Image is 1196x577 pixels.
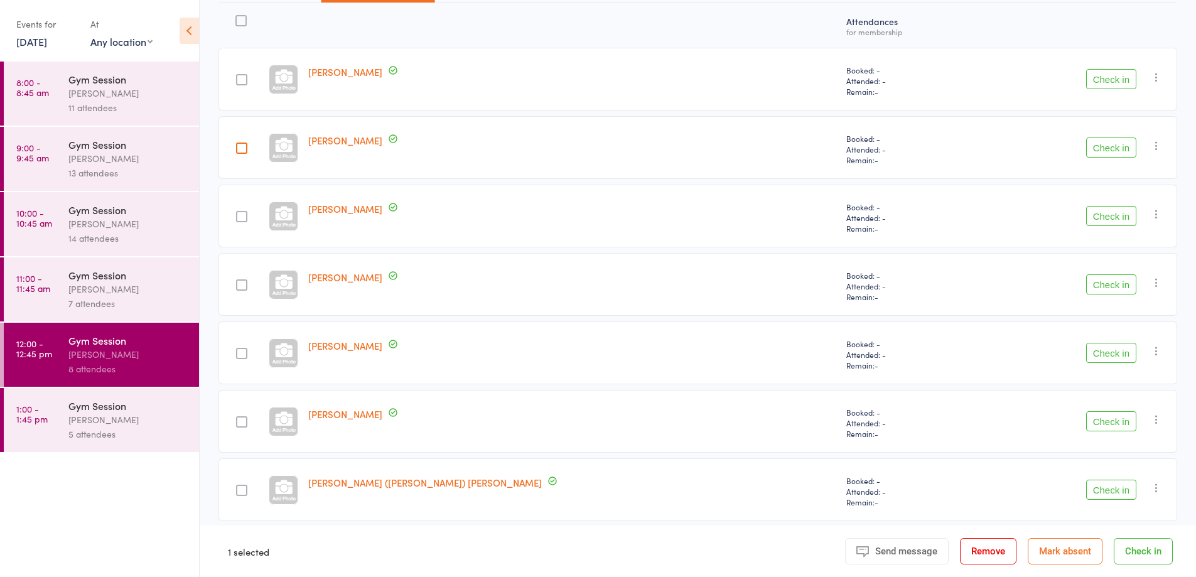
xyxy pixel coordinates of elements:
a: [PERSON_NAME] [308,407,382,421]
span: Remain: [846,291,972,302]
a: [PERSON_NAME] [308,65,382,78]
a: 1:00 -1:45 pmGym Session[PERSON_NAME]5 attendees [4,388,199,452]
time: 8:00 - 8:45 am [16,77,49,97]
span: Attended: - [846,212,972,223]
button: Mark absent [1028,538,1102,564]
div: [PERSON_NAME] [68,86,188,100]
span: Attended: - [846,418,972,428]
div: 8 attendees [68,362,188,376]
div: [PERSON_NAME] [68,217,188,231]
span: - [875,154,878,165]
div: Gym Session [68,333,188,347]
span: Remain: [846,428,972,439]
button: Check in [1086,343,1136,363]
span: Attended: - [846,281,972,291]
div: Gym Session [68,203,188,217]
span: Booked: - [846,202,972,212]
button: Check in [1086,274,1136,294]
button: Check in [1086,411,1136,431]
a: 11:00 -11:45 amGym Session[PERSON_NAME]7 attendees [4,257,199,321]
time: 11:00 - 11:45 am [16,273,50,293]
span: Send message [875,546,937,557]
div: Events for [16,14,78,35]
time: 9:00 - 9:45 am [16,143,49,163]
button: Check in [1086,69,1136,89]
span: Attended: - [846,144,972,154]
a: 8:00 -8:45 amGym Session[PERSON_NAME]11 attendees [4,62,199,126]
span: Booked: - [846,133,972,144]
a: 10:00 -10:45 amGym Session[PERSON_NAME]14 attendees [4,192,199,256]
div: Gym Session [68,72,188,86]
button: Send message [845,538,949,564]
time: 12:00 - 12:45 pm [16,338,52,359]
div: 13 attendees [68,166,188,180]
div: [PERSON_NAME] [68,347,188,362]
div: Atten­dances [841,9,978,42]
div: At [90,14,153,35]
span: Remain: [846,360,972,370]
a: [PERSON_NAME] [308,202,382,215]
button: Check in [1086,206,1136,226]
span: Booked: - [846,338,972,349]
div: Gym Session [68,399,188,413]
span: Remain: [846,154,972,165]
time: 1:00 - 1:45 pm [16,404,48,424]
a: [PERSON_NAME] [308,271,382,284]
span: Booked: - [846,65,972,75]
button: Remove [960,538,1016,564]
span: - [875,497,878,507]
time: 10:00 - 10:45 am [16,208,52,228]
div: Gym Session [68,268,188,282]
span: Booked: - [846,475,972,486]
div: for membership [846,28,972,36]
a: [DATE] [16,35,47,48]
span: - [875,86,878,97]
a: 12:00 -12:45 pmGym Session[PERSON_NAME]8 attendees [4,323,199,387]
span: - [875,291,878,302]
a: [PERSON_NAME] [308,339,382,352]
div: [PERSON_NAME] [68,151,188,166]
span: Remain: [846,86,972,97]
button: Check in [1086,138,1136,158]
span: Attended: - [846,349,972,360]
a: [PERSON_NAME] ([PERSON_NAME]) [PERSON_NAME] [308,476,542,489]
button: Check in [1114,538,1173,564]
span: Booked: - [846,407,972,418]
div: Any location [90,35,153,48]
button: Check in [1086,480,1136,500]
a: 9:00 -9:45 amGym Session[PERSON_NAME]13 attendees [4,127,199,191]
span: Attended: - [846,75,972,86]
div: Gym Session [68,138,188,151]
a: [PERSON_NAME] [308,134,382,147]
span: - [875,428,878,439]
div: 5 attendees [68,427,188,441]
div: [PERSON_NAME] [68,282,188,296]
span: Booked: - [846,270,972,281]
span: Attended: - [846,486,972,497]
div: 7 attendees [68,296,188,311]
div: 11 attendees [68,100,188,115]
span: Remain: [846,497,972,507]
div: 1 selected [228,538,269,564]
span: Remain: [846,223,972,234]
span: - [875,223,878,234]
div: 14 attendees [68,231,188,245]
span: - [875,360,878,370]
div: [PERSON_NAME] [68,413,188,427]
